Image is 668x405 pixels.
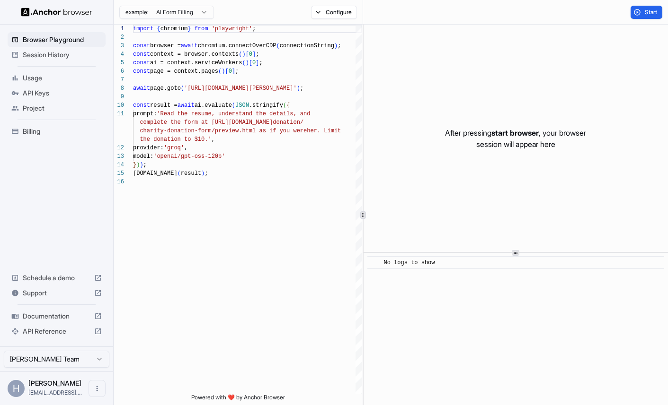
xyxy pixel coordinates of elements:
[297,85,300,92] span: )
[280,43,334,49] span: connectionString
[201,170,205,177] span: )
[8,47,106,62] div: Session History
[242,51,245,58] span: )
[8,32,106,47] div: Browser Playground
[23,273,90,283] span: Schedule a demo
[114,67,124,76] div: 6
[8,124,106,139] div: Billing
[229,68,232,75] span: 0
[140,128,307,134] span: charity-donation-form/preview.html as if you were
[181,170,201,177] span: result
[23,288,90,298] span: Support
[195,26,208,32] span: from
[114,144,124,152] div: 12
[133,85,150,92] span: await
[160,26,188,32] span: chromium
[140,136,211,143] span: the donation to $10.'
[133,162,136,168] span: }
[249,51,252,58] span: 0
[133,51,150,58] span: const
[114,152,124,161] div: 13
[133,60,150,66] span: const
[125,9,149,16] span: example:
[249,60,252,66] span: [
[114,161,124,169] div: 14
[150,68,218,75] span: page = context.pages
[8,285,106,301] div: Support
[235,68,239,75] span: ;
[23,311,90,321] span: Documentation
[249,102,283,109] span: .stringify
[311,6,357,19] button: Configure
[184,85,297,92] span: '[URL][DOMAIN_NAME][PERSON_NAME]'
[133,170,178,177] span: [DOMAIN_NAME]
[140,162,143,168] span: )
[235,102,249,109] span: JSON
[23,88,102,98] span: API Keys
[114,25,124,33] div: 1
[143,162,147,168] span: ;
[133,111,157,117] span: prompt:
[338,43,341,49] span: ;
[28,379,81,387] span: Hao Luo
[259,60,262,66] span: ;
[218,68,222,75] span: (
[246,60,249,66] span: )
[222,68,225,75] span: )
[153,153,225,160] span: 'openai/gpt-oss-120b'
[114,76,124,84] div: 7
[164,145,184,151] span: 'groq'
[181,43,198,49] span: await
[372,258,377,267] span: ​
[21,8,92,17] img: Anchor Logo
[184,145,187,151] span: ,
[89,380,106,397] button: Open menu
[645,9,658,16] span: Start
[114,84,124,93] div: 8
[198,43,276,49] span: chromium.connectOverCDP
[23,103,102,113] span: Project
[273,119,303,126] span: donation/
[276,43,279,49] span: (
[150,51,239,58] span: context = browser.contexts
[212,136,215,143] span: ,
[157,111,310,117] span: 'Read the resume, understand the details, and
[133,102,150,109] span: const
[307,128,341,134] span: her. Limit
[8,70,106,86] div: Usage
[334,43,338,49] span: )
[195,102,232,109] span: ai.evaluate
[445,127,586,150] p: After pressing , your browser session will appear here
[133,145,164,151] span: provider:
[491,128,539,138] span: start browser
[286,102,290,109] span: {
[256,60,259,66] span: ]
[8,86,106,101] div: API Keys
[256,51,259,58] span: ;
[191,394,285,405] span: Powered with ❤️ by Anchor Browser
[232,68,235,75] span: ]
[383,259,435,266] span: No logs to show
[114,42,124,50] div: 3
[140,119,273,126] span: complete the form at [URL][DOMAIN_NAME]
[8,309,106,324] div: Documentation
[157,26,160,32] span: {
[133,153,153,160] span: model:
[114,101,124,110] div: 10
[114,110,124,118] div: 11
[252,26,256,32] span: ;
[8,380,25,397] div: H
[23,35,102,44] span: Browser Playground
[114,33,124,42] div: 2
[150,60,242,66] span: ai = context.serviceWorkers
[252,60,256,66] span: 0
[133,26,153,32] span: import
[114,50,124,59] div: 4
[631,6,662,19] button: Start
[225,68,228,75] span: [
[205,170,208,177] span: ;
[114,169,124,178] div: 15
[8,270,106,285] div: Schedule a demo
[28,389,82,396] span: meditic@gmail.com
[300,85,303,92] span: ;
